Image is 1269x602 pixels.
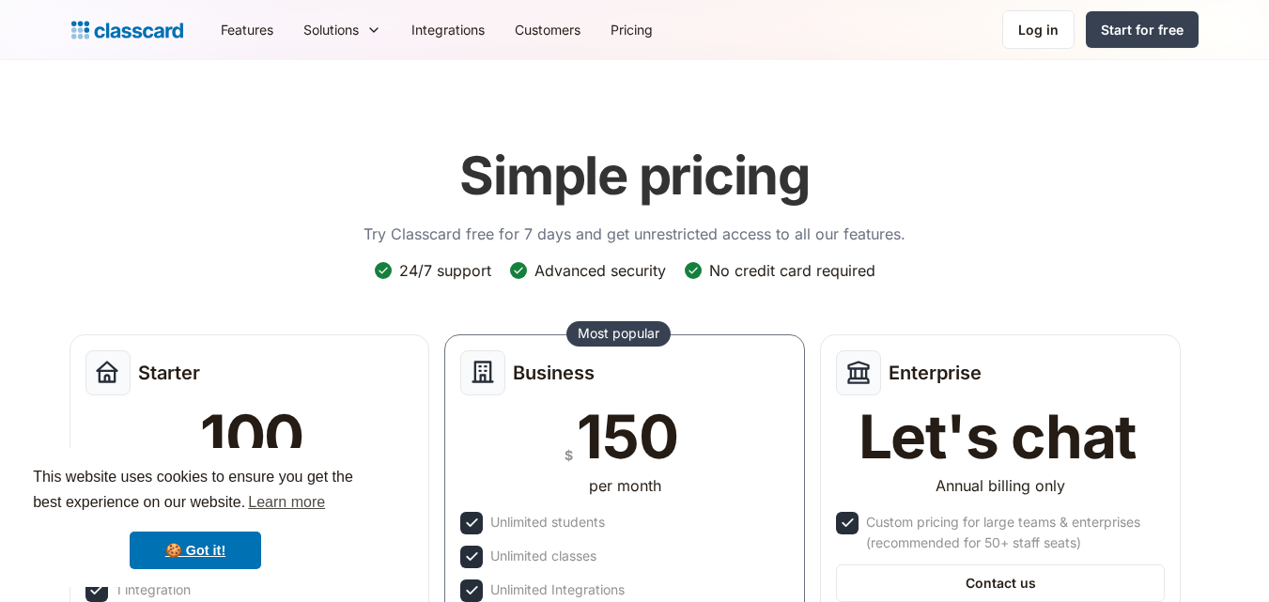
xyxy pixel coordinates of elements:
[936,474,1065,497] div: Annual billing only
[245,488,328,517] a: learn more about cookies
[1086,11,1199,48] a: Start for free
[364,223,905,245] p: Try Classcard free for 7 days and get unrestricted access to all our features.
[578,324,659,343] div: Most popular
[490,546,596,566] div: Unlimited classes
[889,362,982,384] h2: Enterprise
[859,407,1137,467] div: Let's chat
[188,443,196,467] div: $
[596,8,668,51] a: Pricing
[1101,20,1184,39] div: Start for free
[577,407,677,467] div: 150
[138,362,200,384] h2: Starter
[513,362,595,384] h2: Business
[116,579,191,600] div: 1 integration
[565,443,573,467] div: $
[459,145,810,208] h1: Simple pricing
[396,8,500,51] a: Integrations
[71,17,183,43] a: Logo
[490,512,605,533] div: Unlimited students
[709,260,875,281] div: No credit card required
[399,260,491,281] div: 24/7 support
[288,8,396,51] div: Solutions
[200,407,303,467] div: 100
[15,448,376,587] div: cookieconsent
[490,579,625,600] div: Unlimited Integrations
[206,8,288,51] a: Features
[303,20,359,39] div: Solutions
[130,532,261,569] a: dismiss cookie message
[589,474,661,497] div: per month
[866,512,1161,553] div: Custom pricing for large teams & enterprises (recommended for 50+ staff seats)
[534,260,666,281] div: Advanced security
[1002,10,1075,49] a: Log in
[33,466,358,517] span: This website uses cookies to ensure you get the best experience on our website.
[500,8,596,51] a: Customers
[836,564,1165,602] a: Contact us
[1018,20,1059,39] div: Log in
